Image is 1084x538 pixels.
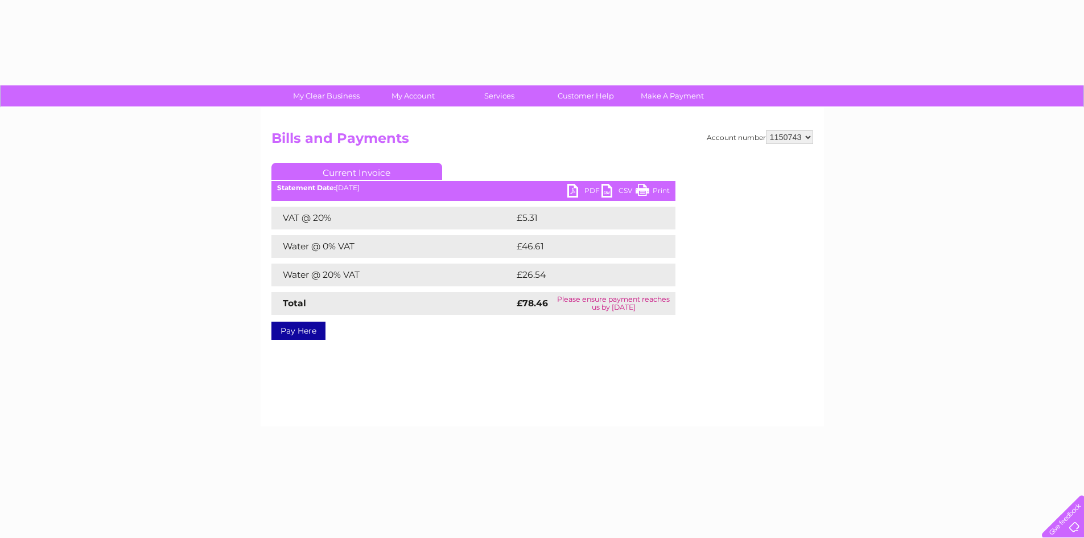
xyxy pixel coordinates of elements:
[271,130,813,152] h2: Bills and Payments
[271,235,514,258] td: Water @ 0% VAT
[366,85,460,106] a: My Account
[539,85,633,106] a: Customer Help
[271,184,675,192] div: [DATE]
[279,85,373,106] a: My Clear Business
[452,85,546,106] a: Services
[514,207,647,229] td: £5.31
[517,298,548,309] strong: £78.46
[271,207,514,229] td: VAT @ 20%
[271,264,514,286] td: Water @ 20% VAT
[514,264,653,286] td: £26.54
[283,298,306,309] strong: Total
[271,163,442,180] a: Current Invoice
[625,85,719,106] a: Make A Payment
[567,184,601,200] a: PDF
[636,184,670,200] a: Print
[277,183,336,192] b: Statement Date:
[707,130,813,144] div: Account number
[514,235,652,258] td: £46.61
[552,292,675,315] td: Please ensure payment reaches us by [DATE]
[271,322,325,340] a: Pay Here
[601,184,636,200] a: CSV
